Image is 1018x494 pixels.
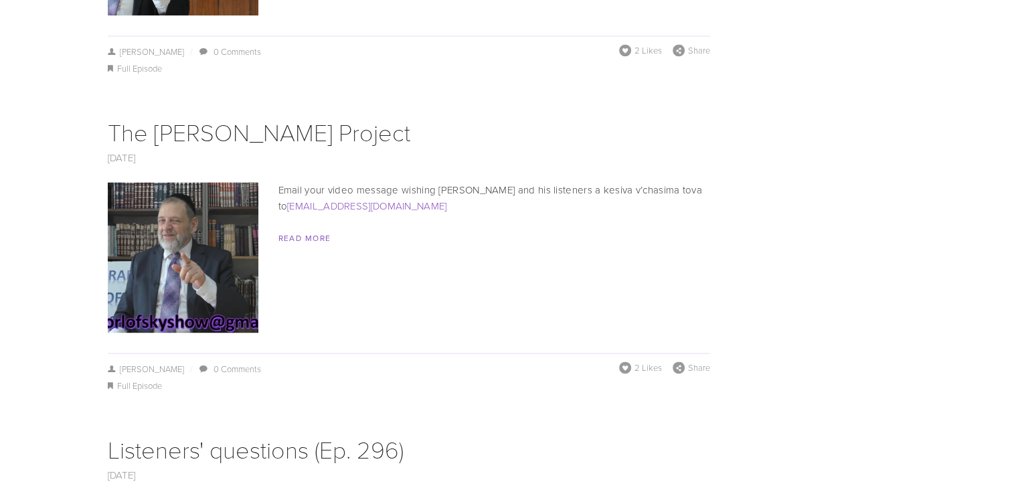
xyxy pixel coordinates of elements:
[184,46,197,58] span: /
[49,182,317,333] img: The Rabbi Orlofsky Rosh Hashana Project
[287,199,446,213] a: [EMAIL_ADDRESS][DOMAIN_NAME]
[184,363,197,375] span: /
[214,363,261,375] a: 0 Comments
[108,432,404,465] a: Listeners' questions (Ep. 296)
[278,232,331,244] a: Read More
[108,468,136,482] a: [DATE]
[108,182,710,214] p: Email your video message wishing [PERSON_NAME] and his listeners a kesiva v’chasima tova to
[673,361,710,374] div: Share
[108,115,410,148] a: The [PERSON_NAME] Project
[117,62,162,74] a: Full Episode
[108,363,185,375] a: [PERSON_NAME]
[634,361,662,374] span: 2 Likes
[108,46,185,58] a: [PERSON_NAME]
[673,44,710,56] div: Share
[108,151,136,165] a: [DATE]
[117,380,162,392] a: Full Episode
[214,46,261,58] a: 0 Comments
[634,44,662,56] span: 2 Likes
